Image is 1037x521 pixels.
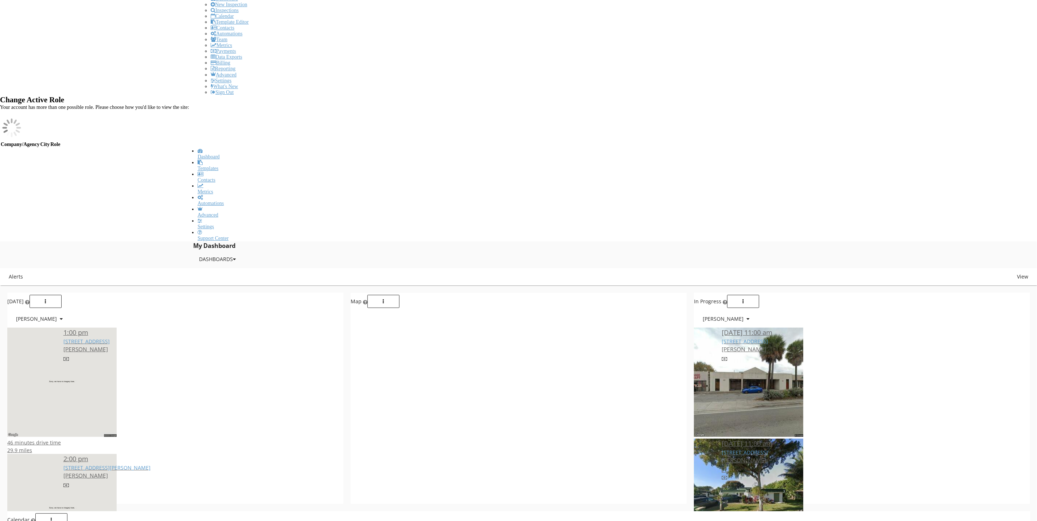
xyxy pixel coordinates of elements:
[722,449,768,456] a: [STREET_ADDRESS]
[211,2,247,7] a: New Inspection
[211,54,242,60] a: Data Exports
[193,253,242,266] button: Dashboards
[63,346,108,353] span: [PERSON_NAME]
[1017,273,1028,280] span: View
[50,142,60,147] th: Role
[16,315,63,323] div: [PERSON_NAME]
[211,78,231,83] a: Settings
[211,37,227,42] a: Team
[703,315,749,323] div: [PERSON_NAME]
[7,298,24,305] span: [DATE]
[722,338,768,345] a: [STREET_ADDRESS]
[211,25,234,31] a: Contacts
[198,218,848,230] a: Settings
[211,90,234,95] a: Sign Out
[211,72,237,78] a: Advanced
[199,255,236,263] div: Dashboards
[211,66,235,71] a: Reporting
[211,84,238,89] a: What's New
[63,338,110,345] a: [STREET_ADDRESS]
[694,298,721,305] span: In Progress
[198,171,848,183] a: Contacts
[198,183,848,195] a: Metrics
[211,13,234,19] a: Calendar
[63,328,316,338] div: 1:00 pm
[198,212,848,218] div: Advanced
[722,439,1002,449] div: [DATE] 11:00 am
[722,328,1002,338] div: [DATE] 11:00 am
[198,195,848,206] a: Automations (Basic)
[198,230,848,241] a: Support Center
[198,236,848,241] div: Support Center
[694,328,1030,439] a: [DATE] 11:00 am [STREET_ADDRESS] [PERSON_NAME]
[697,312,755,325] button: [PERSON_NAME]
[7,328,117,437] img: streetview
[198,148,848,160] a: Dashboard
[198,201,848,206] div: Automations
[198,189,848,195] div: Metrics
[198,206,848,218] a: Advanced
[198,166,848,171] div: Templates
[351,298,362,305] span: Map
[211,60,230,66] a: Billing
[9,273,1017,280] div: Alerts
[198,154,848,160] div: Dashboard
[40,142,50,147] th: City
[1,142,40,147] th: Company/Agency
[198,177,848,183] div: Contacts
[198,224,848,230] div: Settings
[211,19,249,25] a: Template Editor
[722,457,767,464] span: [PERSON_NAME]
[694,328,803,437] img: streetview
[198,160,848,171] a: Templates
[722,346,767,353] span: [PERSON_NAME]
[211,43,232,48] a: Metrics
[10,312,69,325] button: [PERSON_NAME]
[211,48,236,54] a: Payments
[211,31,242,36] a: Automations
[7,328,343,454] a: 1:00 pm [STREET_ADDRESS] [PERSON_NAME] 46 minutes drive time 29.9 miles
[211,8,239,13] a: Inspections
[193,242,235,250] span: My Dashboard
